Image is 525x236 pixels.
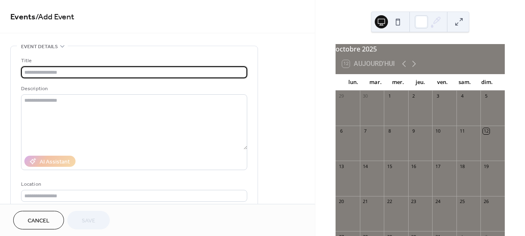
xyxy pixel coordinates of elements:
div: 16 [411,163,417,169]
div: 3 [435,93,441,99]
div: mar. [364,74,387,91]
div: 25 [459,199,465,205]
div: ven. [431,74,454,91]
div: 15 [386,163,393,169]
div: 2 [411,93,417,99]
button: Cancel [13,211,64,229]
div: mer. [387,74,409,91]
div: 26 [483,199,489,205]
a: Events [10,9,35,25]
div: lun. [342,74,364,91]
div: 9 [411,128,417,134]
div: 13 [338,163,344,169]
span: Event details [21,42,58,51]
div: Title [21,56,246,65]
div: 14 [362,163,369,169]
div: 18 [459,163,465,169]
div: 21 [362,199,369,205]
div: 8 [386,128,393,134]
div: 1 [386,93,393,99]
div: 12 [483,128,489,134]
div: 17 [435,163,441,169]
span: Cancel [28,217,50,225]
div: 24 [435,199,441,205]
div: 11 [459,128,465,134]
div: sam. [454,74,476,91]
div: 22 [386,199,393,205]
div: 29 [338,93,344,99]
div: 4 [459,93,465,99]
div: Location [21,180,246,189]
div: jeu. [409,74,431,91]
div: 23 [411,199,417,205]
div: 7 [362,128,369,134]
span: / Add Event [35,9,74,25]
div: 5 [483,93,489,99]
div: 20 [338,199,344,205]
div: 10 [435,128,441,134]
div: Description [21,84,246,93]
div: 6 [338,128,344,134]
div: 30 [362,93,369,99]
div: octobre 2025 [336,44,505,54]
div: 19 [483,163,489,169]
div: dim. [476,74,498,91]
